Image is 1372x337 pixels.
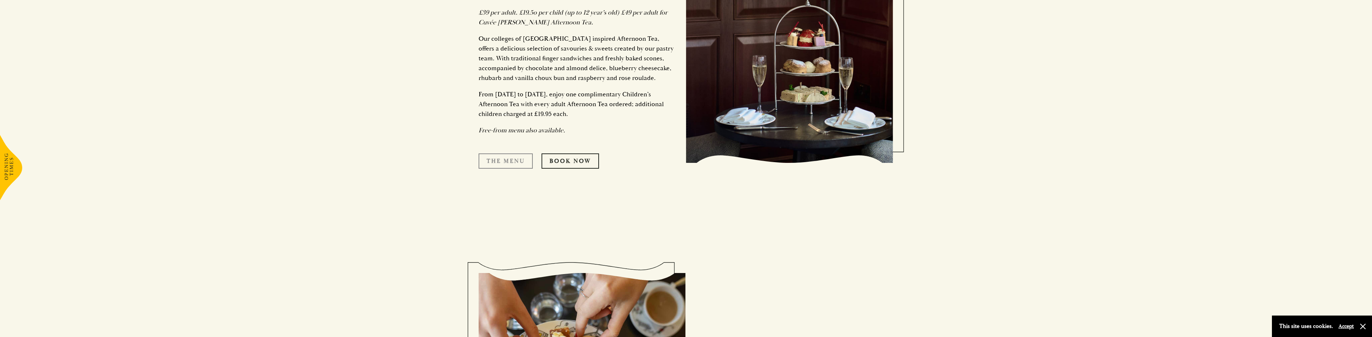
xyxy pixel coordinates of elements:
em: Free-from menu also available. [479,126,565,135]
p: From [DATE] to [DATE], enjoy one complimentary Children’s Afternoon Tea with every adult Afternoo... [479,89,675,119]
em: £39 per adult. £19.5o per child (up to 12 year’s old) £49 per adult for Cuvée [PERSON_NAME] After... [479,8,667,27]
button: Accept [1339,323,1354,330]
a: Book Now [542,153,599,169]
a: The Menu [479,153,533,169]
button: Close and accept [1359,323,1367,330]
p: Our colleges of [GEOGRAPHIC_DATA] inspired Afternoon Tea, offers a delicious selection of savouri... [479,34,675,83]
p: This site uses cookies. [1279,321,1333,332]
